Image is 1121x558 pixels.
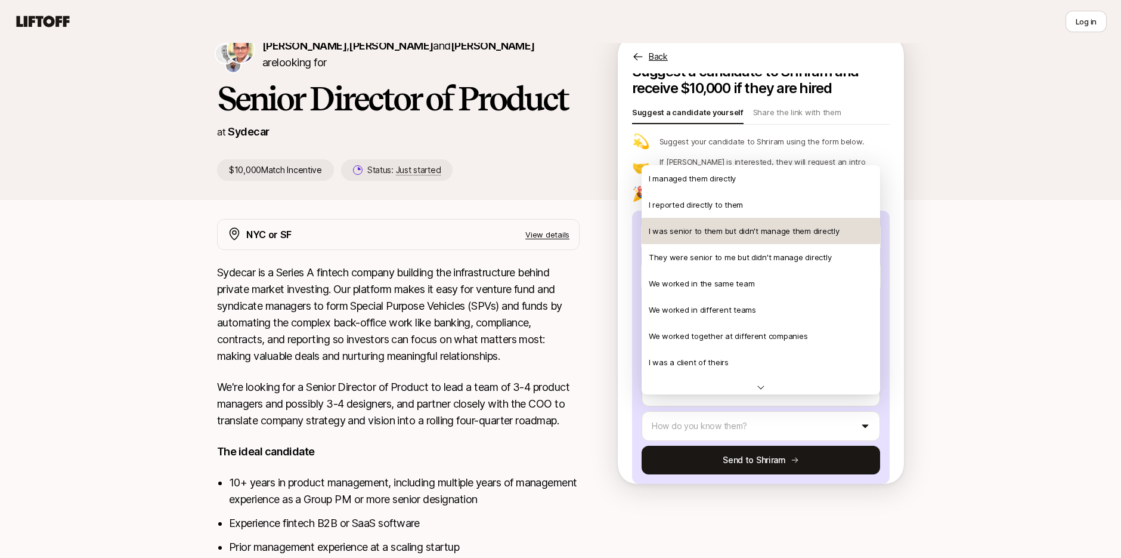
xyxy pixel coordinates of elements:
p: We worked in the same team [649,278,754,289]
p: They were senior to me but didn't manage directly [649,251,831,263]
p: We worked in different teams [649,304,756,316]
p: I was senior to them but didn't manage them directly [649,225,839,237]
p: I managed them directly [649,172,736,184]
p: We worked together at different companies [649,330,807,342]
p: I reported directly to them [649,199,743,211]
p: I was a client of theirs [649,356,729,368]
